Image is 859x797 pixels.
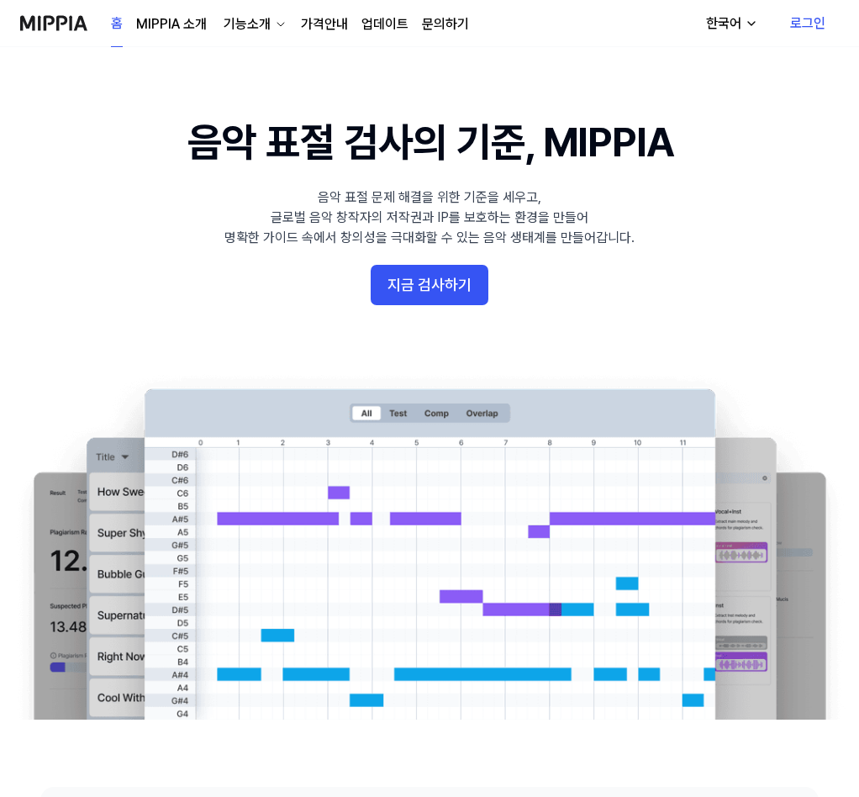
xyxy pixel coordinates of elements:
button: 한국어 [693,7,768,40]
a: 문의하기 [422,14,469,34]
h1: 음악 표절 검사의 기준, MIPPIA [187,114,672,171]
a: 업데이트 [361,14,408,34]
div: 한국어 [703,13,745,34]
button: 기능소개 [220,14,287,34]
a: 홈 [111,1,123,47]
div: 음악 표절 문제 해결을 위한 기준을 세우고, 글로벌 음악 창작자의 저작권과 IP를 보호하는 환경을 만들어 명확한 가이드 속에서 창의성을 극대화할 수 있는 음악 생태계를 만들어... [224,187,635,248]
a: 가격안내 [301,14,348,34]
a: MIPPIA 소개 [136,14,207,34]
button: 지금 검사하기 [371,265,488,305]
div: 기능소개 [220,14,274,34]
